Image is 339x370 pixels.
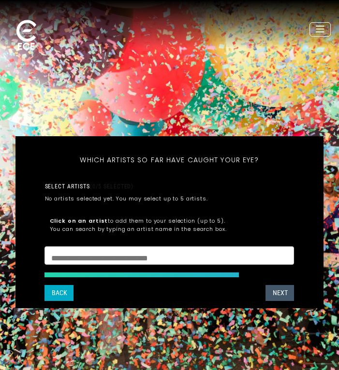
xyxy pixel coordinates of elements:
[50,218,290,224] p: to add them to your selection (up to 5).
[90,183,133,190] span: (0/5 selected)
[51,253,288,261] textarea: Search
[45,285,74,301] button: Back
[45,183,134,190] label: Select artists
[266,285,295,301] button: Next
[45,143,295,176] h5: Which artists so far have caught your eye?
[45,196,208,201] p: No artists selected yet. You may select up to 5 artists.
[8,18,44,53] img: ece_new_logo_whitev2-1.png
[50,217,108,225] strong: Click on an artist
[50,226,290,232] p: You can search by typing an artist name in the search box.
[310,22,331,37] button: Toggle navigation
